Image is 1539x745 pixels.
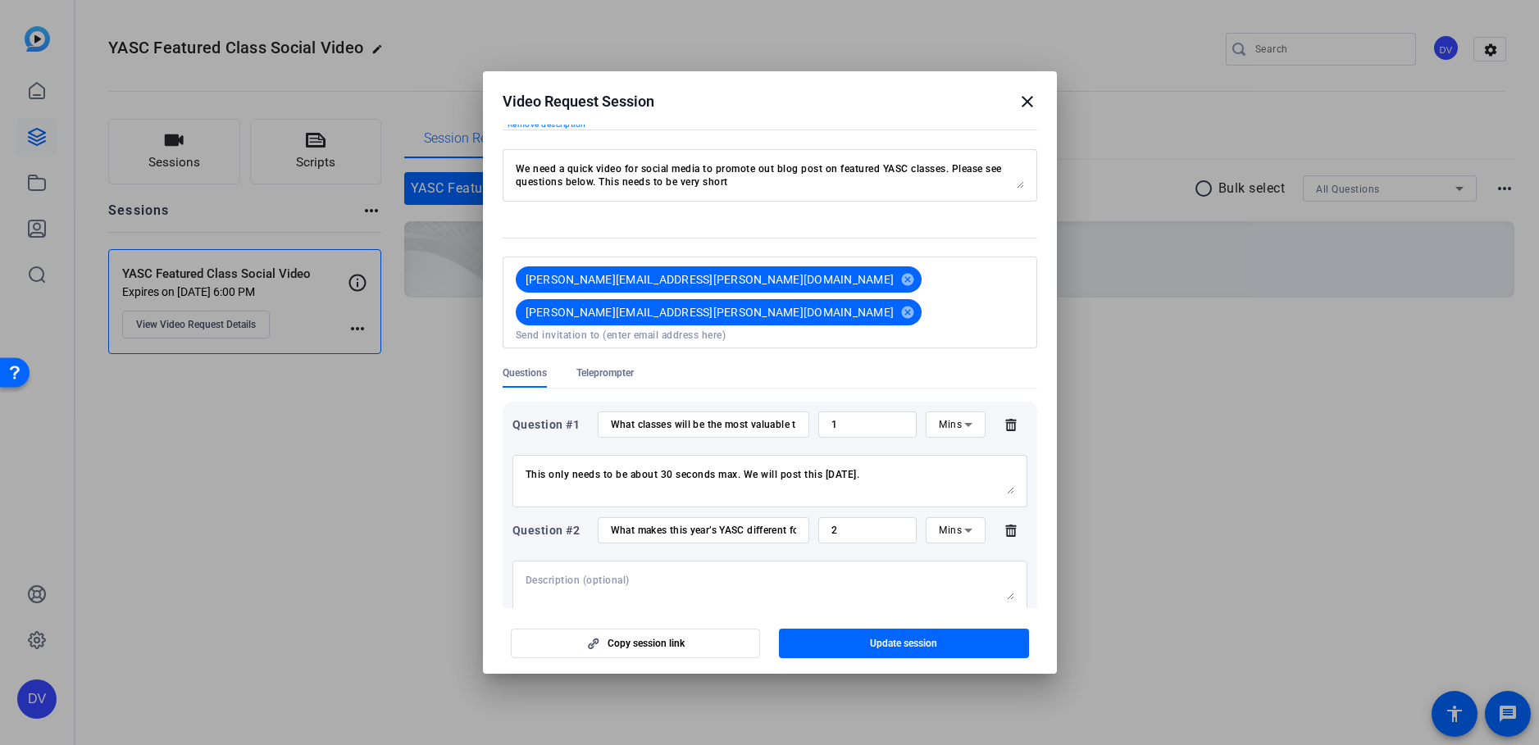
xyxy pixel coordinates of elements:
input: Time [831,524,904,537]
span: Update session [870,637,937,650]
span: Questions [503,366,547,379]
input: Send invitation to (enter email address here) [516,329,1024,342]
span: [PERSON_NAME][EMAIL_ADDRESS][PERSON_NAME][DOMAIN_NAME] [526,271,895,288]
button: Update session [779,629,1029,658]
span: Copy session link [608,637,685,650]
div: Question #2 [512,520,589,540]
mat-icon: close [1018,92,1037,111]
mat-icon: cancel [894,272,922,287]
div: Video Request Session [503,92,1037,111]
input: Enter your question here [611,418,796,431]
input: Time [831,418,904,431]
button: Copy session link [511,629,761,658]
span: [PERSON_NAME][EMAIL_ADDRESS][PERSON_NAME][DOMAIN_NAME] [526,304,895,320]
span: Teleprompter [576,366,634,379]
mat-icon: cancel [894,305,922,320]
p: - Remove description [503,118,1037,131]
span: Mins [939,419,962,430]
input: Enter your question here [611,524,796,537]
span: Mins [939,525,962,536]
div: Question #1 [512,415,589,434]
